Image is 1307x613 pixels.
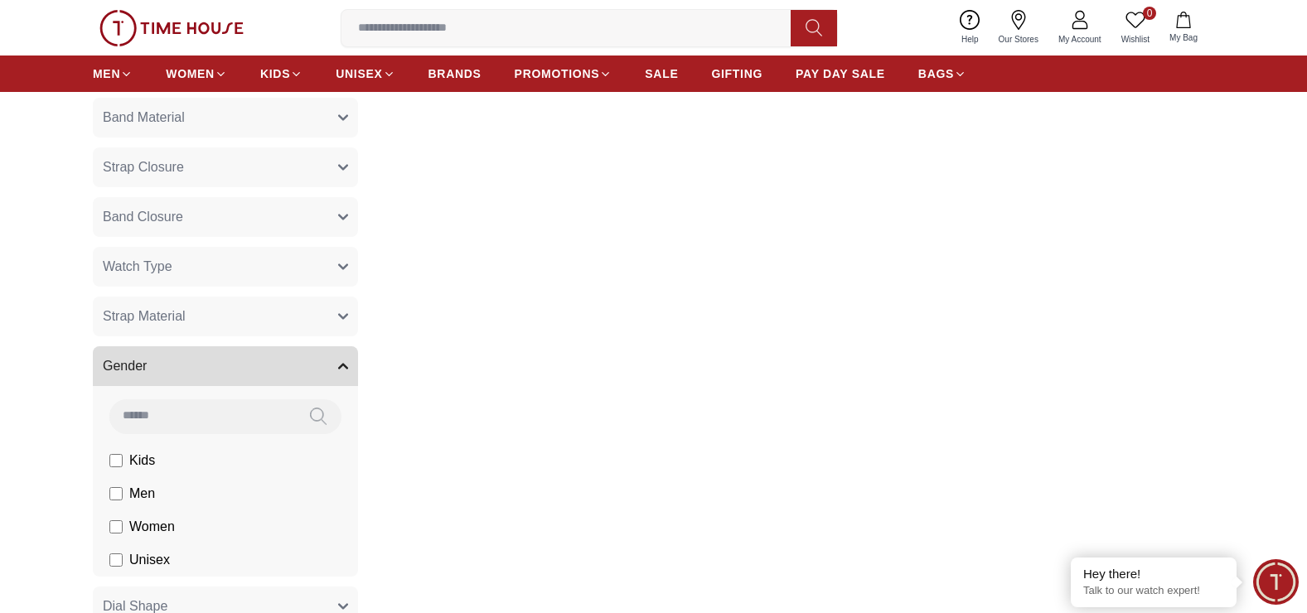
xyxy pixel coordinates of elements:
[336,65,382,82] span: UNISEX
[1163,31,1204,44] span: My Bag
[1159,8,1208,47] button: My Bag
[428,65,482,82] span: BRANDS
[955,33,985,46] span: Help
[515,59,612,89] a: PROMOTIONS
[93,197,358,237] button: Band Closure
[711,65,762,82] span: GIFTING
[1111,7,1159,49] a: 0Wishlist
[103,157,184,177] span: Strap Closure
[336,59,395,89] a: UNISEX
[645,59,678,89] a: SALE
[796,65,885,82] span: PAY DAY SALE
[93,98,358,138] button: Band Material
[645,65,678,82] span: SALE
[515,65,600,82] span: PROMOTIONS
[1083,584,1224,598] p: Talk to our watch expert!
[129,550,170,570] span: Unisex
[1253,559,1299,605] div: Chat Widget
[93,59,133,89] a: MEN
[711,59,762,89] a: GIFTING
[989,7,1048,49] a: Our Stores
[260,65,290,82] span: KIDS
[129,451,155,471] span: Kids
[428,59,482,89] a: BRANDS
[992,33,1045,46] span: Our Stores
[103,306,186,326] span: Strap Material
[166,59,227,89] a: WOMEN
[103,207,183,227] span: Band Closure
[103,257,172,277] span: Watch Type
[93,247,358,287] button: Watch Type
[1083,566,1224,582] div: Hey there!
[109,520,123,533] input: Women
[796,59,885,89] a: PAY DAY SALE
[1143,7,1156,20] span: 0
[918,65,954,82] span: BAGS
[99,10,244,46] img: ...
[166,65,215,82] span: WOMEN
[260,59,303,89] a: KIDS
[109,454,123,467] input: Kids
[103,108,185,128] span: Band Material
[109,553,123,567] input: Unisex
[103,356,147,376] span: Gender
[93,147,358,187] button: Strap Closure
[129,517,175,537] span: Women
[951,7,989,49] a: Help
[1115,33,1156,46] span: Wishlist
[129,484,155,504] span: Men
[93,65,120,82] span: MEN
[918,59,966,89] a: BAGS
[1052,33,1108,46] span: My Account
[109,487,123,500] input: Men
[93,297,358,336] button: Strap Material
[93,346,358,386] button: Gender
